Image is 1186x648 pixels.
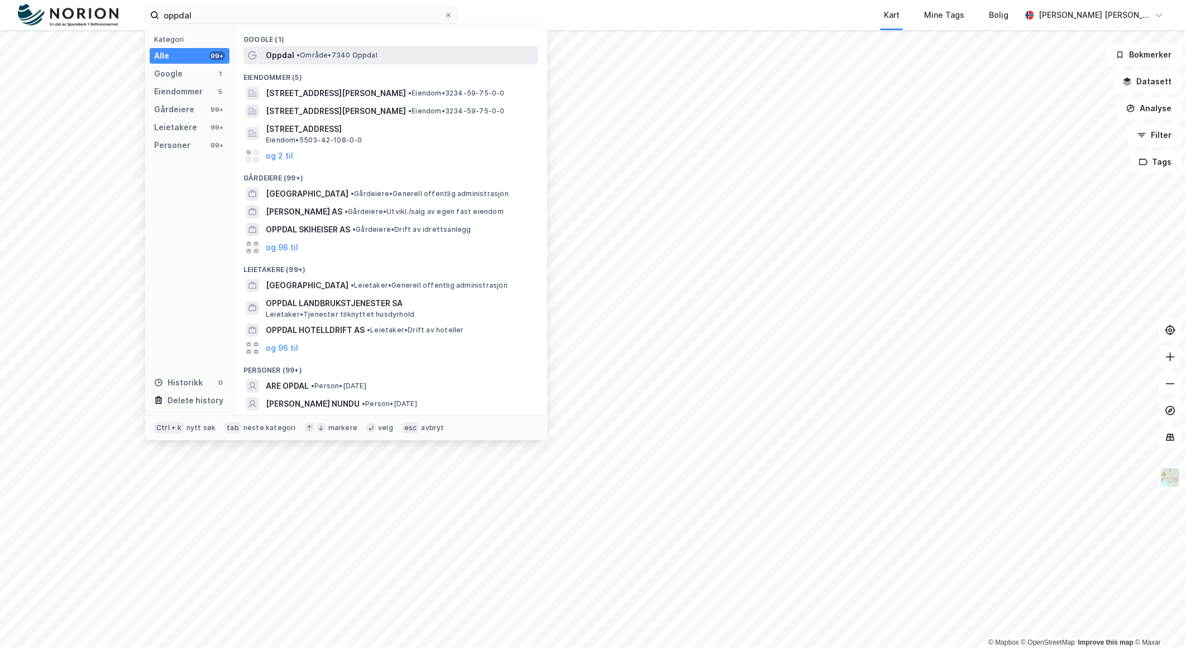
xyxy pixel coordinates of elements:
span: Oppdal [266,49,294,62]
div: 99+ [209,123,225,132]
span: Eiendom • 3234-59-75-0-0 [408,89,505,98]
span: Leietaker • Drift av hoteller [367,326,464,335]
span: OPPDAL SKIHEISER AS [266,223,350,236]
span: • [297,51,300,59]
img: Z [1160,467,1181,488]
div: Kategori [154,35,229,44]
div: Bolig [989,8,1008,22]
div: [PERSON_NAME] [PERSON_NAME] [1039,8,1150,22]
span: [STREET_ADDRESS][PERSON_NAME] [266,104,406,118]
button: Bokmerker [1106,44,1182,66]
span: Gårdeiere • Generell offentlig administrasjon [351,189,509,198]
div: Delete history [168,394,223,407]
span: [GEOGRAPHIC_DATA] [266,187,348,201]
div: Historikk [154,376,203,389]
span: [PERSON_NAME] NUNDU [266,397,360,411]
div: esc [402,422,419,433]
button: Tags [1130,151,1182,173]
span: Område • 7340 Oppdal [297,51,377,60]
button: Datasett [1113,70,1182,93]
iframe: Chat Widget [1130,594,1186,648]
div: 0 [216,378,225,387]
div: Gårdeiere [154,103,194,116]
span: ARE OPDAL [266,379,309,393]
span: Gårdeiere • Utvikl./salg av egen fast eiendom [345,207,504,216]
span: Leietaker • Generell offentlig administrasjon [351,281,508,290]
div: Leietakere [154,121,197,134]
div: Leietakere (99+) [235,256,547,277]
span: • [408,107,412,115]
span: Person • [DATE] [362,399,417,408]
span: Leietaker • Tjenester tilknyttet husdyrhold [266,310,414,319]
div: Google [154,67,183,80]
div: Personer [154,139,190,152]
div: Mine Tags [924,8,964,22]
span: • [345,207,348,216]
div: Kart [884,8,900,22]
div: nytt søk [186,423,216,432]
div: Ctrl + k [154,422,184,433]
div: Personer (99+) [235,357,547,377]
a: Improve this map [1078,639,1134,646]
button: og 96 til [266,241,298,254]
div: Eiendommer [154,85,203,98]
span: Person • [DATE] [311,382,366,390]
div: 5 [216,87,225,96]
div: Eiendommer (5) [235,64,547,84]
span: • [367,326,370,334]
span: [GEOGRAPHIC_DATA] [266,279,348,292]
span: [STREET_ADDRESS] [266,122,534,136]
button: Filter [1128,124,1182,146]
div: 99+ [209,51,225,60]
div: Alle [154,49,169,63]
button: Analyse [1117,97,1182,120]
span: Eiendom • 3234-59-75-0-0 [408,107,505,116]
span: • [352,225,356,234]
span: • [311,382,314,390]
div: Google (1) [235,26,547,46]
div: 99+ [209,105,225,114]
span: • [362,399,365,408]
div: Kontrollprogram for chat [1130,594,1186,648]
a: OpenStreetMap [1021,639,1075,646]
span: [STREET_ADDRESS][PERSON_NAME] [266,87,406,100]
span: • [408,89,412,97]
div: markere [328,423,357,432]
div: 1 [216,69,225,78]
button: og 96 til [266,341,298,355]
div: neste kategori [243,423,296,432]
div: avbryt [421,423,444,432]
img: norion-logo.80e7a08dc31c2e691866.png [18,4,118,27]
span: • [351,189,354,198]
div: 99+ [209,141,225,150]
span: Eiendom • 5503-42-108-0-0 [266,136,362,145]
span: • [351,281,354,289]
span: Gårdeiere • Drift av idrettsanlegg [352,225,471,234]
div: velg [378,423,393,432]
div: tab [224,422,241,433]
div: Gårdeiere (99+) [235,165,547,185]
input: Søk på adresse, matrikkel, gårdeiere, leietakere eller personer [159,7,444,23]
span: OPPDAL HOTELLDRIFT AS [266,323,365,337]
a: Mapbox [988,639,1019,646]
span: [PERSON_NAME] AS [266,205,342,218]
button: og 2 til [266,149,293,163]
span: OPPDAL LANDBRUKSTJENESTER SA [266,297,534,310]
